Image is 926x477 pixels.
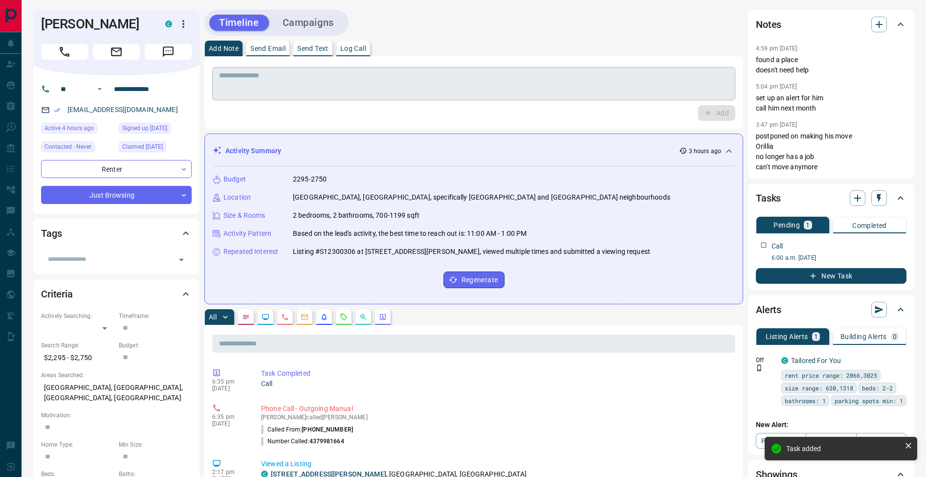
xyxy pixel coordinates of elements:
p: [DATE] [212,385,246,392]
p: [GEOGRAPHIC_DATA], [GEOGRAPHIC_DATA], specifically [GEOGRAPHIC_DATA] and [GEOGRAPHIC_DATA] neighb... [293,192,670,203]
span: Signed up [DATE] [122,123,167,133]
h2: Tags [41,226,62,241]
a: Tailored For You [791,357,841,364]
p: set up an alert for him call him next month [756,93,906,114]
p: Off [756,356,775,364]
div: Thu Aug 14 2025 [41,123,114,136]
button: Open [175,253,188,267]
button: Open [94,83,106,95]
p: 2295-2750 [293,174,327,184]
p: Listing Alerts [766,333,808,340]
p: 0 [893,333,897,340]
p: Budget: [119,341,192,350]
p: Listing #S12300306 at [STREET_ADDRESS][PERSON_NAME], viewed multiple times and submitted a viewin... [293,247,650,257]
span: Active 4 hours ago [44,123,94,133]
h2: Alerts [756,302,781,318]
p: Home Type: [41,440,114,449]
p: All [209,314,217,320]
p: Call [261,379,731,389]
h2: Tasks [756,190,781,206]
svg: Requests [340,313,348,321]
p: 5:04 pm [DATE] [756,83,797,90]
div: Just Browsing [41,186,192,204]
span: Contacted - Never [44,142,91,152]
h2: Notes [756,17,781,32]
p: Location [223,192,251,203]
svg: Push Notification Only [756,364,763,371]
p: Send Email [250,45,286,52]
button: Timeline [209,15,269,31]
p: Log Call [340,45,366,52]
span: 4379981664 [309,438,344,445]
button: Regenerate [443,272,505,288]
svg: Opportunities [359,313,367,321]
p: found a place doesn't need help [756,55,906,75]
p: 6:35 pm [212,413,246,420]
p: Budget [223,174,246,184]
a: Mr.Loft [856,433,906,449]
p: [DATE] [212,420,246,427]
div: Task added [786,445,901,453]
svg: Notes [242,313,250,321]
p: postponed on making his move Orillia no longer has a job can't move anymore [756,131,906,172]
div: Alerts [756,298,906,321]
div: Criteria [41,282,192,306]
span: Claimed [DATE] [122,142,163,152]
p: 2:17 pm [212,469,246,476]
p: Number Called: [261,437,344,446]
div: Renter [41,160,192,178]
p: Add Note [209,45,239,52]
div: Tags [41,222,192,245]
p: 1 [806,222,810,228]
p: Activity Pattern [223,228,271,239]
p: [PERSON_NAME] called [PERSON_NAME] [261,414,731,421]
span: rent price range: 2066,3025 [785,370,877,380]
p: 3:47 pm [DATE] [756,121,797,128]
p: 6:00 a.m. [DATE] [772,253,906,262]
span: Email [93,44,140,60]
h2: Criteria [41,286,73,302]
p: Called From: [261,425,353,434]
svg: Emails [301,313,309,321]
button: Campaigns [273,15,344,31]
span: bathrooms: 1 [785,396,826,406]
div: Tasks [756,186,906,210]
p: Completed [852,222,887,229]
h1: [PERSON_NAME] [41,16,151,32]
a: [EMAIL_ADDRESS][DOMAIN_NAME] [67,106,178,114]
svg: Agent Actions [379,313,387,321]
span: Message [145,44,192,60]
div: Thu Jul 21 2022 [119,123,192,136]
span: Call [41,44,88,60]
svg: Listing Alerts [320,313,328,321]
span: [PHONE_NUMBER] [302,426,353,433]
p: 1 [814,333,818,340]
div: condos.ca [781,357,788,364]
div: Notes [756,13,906,36]
svg: Lead Browsing Activity [262,313,269,321]
p: Timeframe: [119,312,192,320]
svg: Calls [281,313,289,321]
p: Min Size: [119,440,192,449]
p: Search Range: [41,341,114,350]
svg: Email Verified [54,107,61,114]
div: Mon Dec 18 2023 [119,141,192,155]
p: Size & Rooms [223,210,265,221]
button: New Task [756,268,906,284]
a: Condos [806,433,856,449]
p: Building Alerts [840,333,887,340]
p: 2 bedrooms, 2 bathrooms, 700-1199 sqft [293,210,419,221]
a: Property [756,433,806,449]
p: Activity Summary [225,146,281,156]
p: Call [772,241,783,251]
span: beds: 2-2 [862,383,893,393]
p: 3 hours ago [689,147,721,156]
p: Areas Searched: [41,371,192,380]
p: Viewed a Listing [261,459,731,469]
span: size range: 630,1318 [785,383,853,393]
p: 4:59 pm [DATE] [756,45,797,52]
p: New Alert: [756,420,906,430]
p: [GEOGRAPHIC_DATA], [GEOGRAPHIC_DATA], [GEOGRAPHIC_DATA], [GEOGRAPHIC_DATA] [41,380,192,406]
p: $2,295 - $2,750 [41,350,114,366]
p: Pending [773,222,800,228]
